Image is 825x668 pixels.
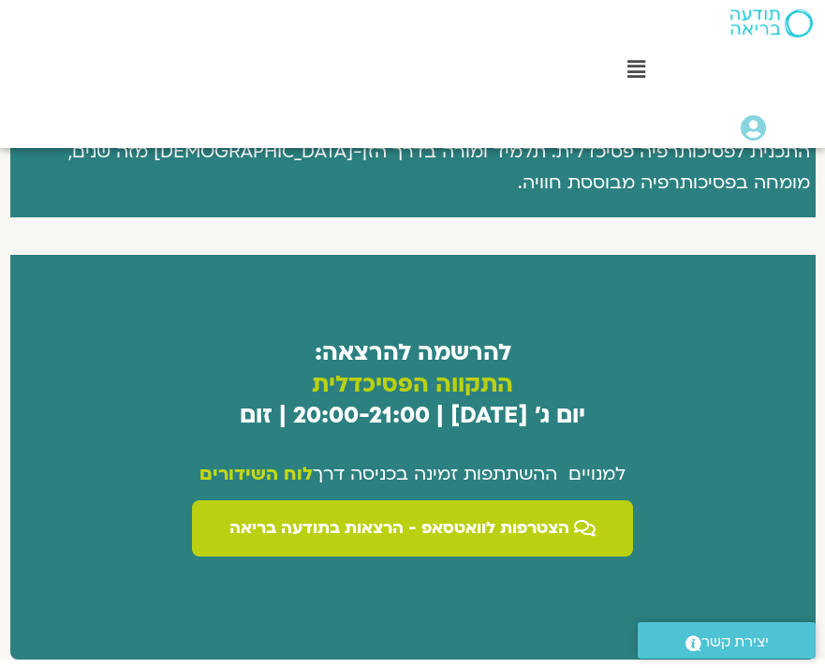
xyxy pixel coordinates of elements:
[730,9,813,37] img: תודעה בריאה
[312,369,513,400] span: התקווה הפסיכדלית
[229,519,569,538] span: הצטרפות לוואטסאפ - הרצאות בתודעה בריאה
[638,622,816,659] a: יצירת קשר
[701,630,769,655] span: יצירת קשר
[240,400,585,431] span: יום ג׳ [DATE] | 20:00-21:00 | זום
[192,500,633,557] a: הצטרפות לוואטסאפ - הרצאות בתודעה בריאה
[10,461,816,487] p: למנויים ההשתתפות זמינה בכניסה דרך
[315,337,511,368] span: להרשמה להרצאה:
[199,462,313,486] a: לוח השידורים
